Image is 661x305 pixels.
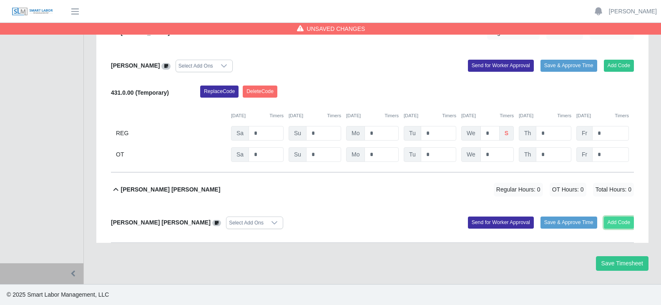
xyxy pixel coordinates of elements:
[609,7,657,16] a: [PERSON_NAME]
[519,147,536,162] span: Th
[111,62,160,69] b: [PERSON_NAME]
[540,217,597,228] button: Save & Approve Time
[615,112,629,119] button: Timers
[231,112,284,119] div: [DATE]
[121,185,221,194] b: [PERSON_NAME] [PERSON_NAME]
[111,219,211,226] b: [PERSON_NAME] [PERSON_NAME]
[494,183,543,197] span: Regular Hours: 0
[576,126,593,141] span: Fr
[385,112,399,119] button: Timers
[116,126,226,141] div: REG
[576,147,593,162] span: Fr
[111,89,169,96] b: 431.0.00 (Temporary)
[200,86,239,97] button: ReplaceCode
[468,60,534,71] button: Send for Worker Approval
[346,112,399,119] div: [DATE]
[346,147,365,162] span: Mo
[269,112,284,119] button: Timers
[404,112,456,119] div: [DATE]
[231,147,249,162] span: Sa
[116,147,226,162] div: OT
[404,126,421,141] span: Tu
[243,86,277,97] button: DeleteCode
[604,60,634,71] button: Add Code
[7,291,109,298] span: © 2025 Smart Labor Management, LLC
[550,183,586,197] span: OT Hours: 0
[540,60,597,71] button: Save & Approve Time
[519,112,571,119] div: [DATE]
[212,219,221,226] a: View/Edit Notes
[327,112,341,119] button: Timers
[289,147,307,162] span: Su
[404,147,421,162] span: Tu
[461,126,481,141] span: We
[442,112,456,119] button: Timers
[505,129,508,138] b: s
[231,126,249,141] span: Sa
[519,126,536,141] span: Th
[468,217,534,228] button: Send for Worker Approval
[12,7,53,16] img: SLM Logo
[461,147,481,162] span: We
[346,126,365,141] span: Mo
[307,25,365,33] span: Unsaved Changes
[289,112,341,119] div: [DATE]
[593,183,634,197] span: Total Hours: 0
[161,62,171,69] a: View/Edit Notes
[604,217,634,228] button: Add Code
[176,60,216,72] div: Select Add Ons
[226,217,266,229] div: Select Add Ons
[461,112,514,119] div: [DATE]
[596,256,648,271] button: Save Timesheet
[576,112,629,119] div: [DATE]
[500,112,514,119] button: Timers
[111,173,634,207] button: [PERSON_NAME] [PERSON_NAME] Regular Hours: 0 OT Hours: 0 Total Hours: 0
[557,112,571,119] button: Timers
[289,126,307,141] span: Su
